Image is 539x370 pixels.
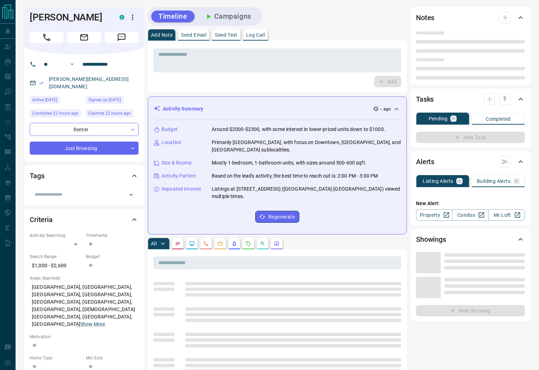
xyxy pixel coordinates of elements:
h2: Notes [416,12,434,23]
p: Motivation: [30,334,139,340]
p: Listings at [STREET_ADDRESS] ([GEOGRAPHIC_DATA]-[GEOGRAPHIC_DATA]) viewed multiple times. [212,185,401,200]
button: Campaigns [197,11,258,22]
p: Send Text [215,32,238,37]
span: Signed up [DATE] [88,96,121,103]
p: Budget: [86,253,139,260]
p: Based on the lead's activity, the best time to reach out is: 2:00 PM - 3:00 PM [212,172,378,180]
p: Search Range: [30,253,82,260]
p: Primarily [GEOGRAPHIC_DATA], with focus on Downtown, [GEOGRAPHIC_DATA], and [GEOGRAPHIC_DATA] sub... [212,139,401,154]
p: Activity Summary [163,105,203,113]
p: Completed [486,117,511,121]
p: Send Email [181,32,206,37]
div: Showings [416,231,525,248]
span: Contacted 22 hours ago [32,110,78,117]
p: Min Size: [86,355,139,361]
p: Around $2000-$2300, with some interest in lower-priced units down to $1000. [212,126,385,133]
button: Open [68,60,76,68]
svg: Opportunities [260,241,265,246]
div: Tasks [416,91,525,108]
span: Email [67,32,101,43]
svg: Calls [203,241,209,246]
p: Mostly 1-bedroom, 1-bathroom units, with sizes around 500-600 sqft. [212,159,367,167]
span: Active [DATE] [32,96,57,103]
a: Condos [452,209,488,221]
button: Open [126,190,136,200]
div: Thu Sep 11 2025 [86,109,139,119]
p: Listing Alerts [423,179,453,184]
h1: [PERSON_NAME] [30,12,109,23]
p: New Alert: [416,200,525,207]
svg: Requests [246,241,251,246]
h2: Tags [30,170,44,181]
svg: Email Verified [39,80,44,85]
p: Location [162,139,181,146]
p: $1,000 - $2,600 [30,260,82,271]
a: [PERSON_NAME][EMAIL_ADDRESS][DOMAIN_NAME] [49,76,129,89]
div: Thu Sep 11 2025 [86,96,139,106]
button: Timeline [151,11,194,22]
p: Budget [162,126,178,133]
span: Claimed 22 hours ago [88,110,131,117]
div: Thu Sep 11 2025 [30,109,82,119]
div: Just Browsing [30,142,139,155]
svg: Emails [217,241,223,246]
p: -- ago [380,106,391,112]
p: Areas Searched: [30,275,139,281]
p: Home Type: [30,355,82,361]
p: Timeframe: [86,232,139,239]
p: Repeated Interest [162,185,201,193]
div: condos.ca [119,15,124,20]
p: Size & Rooms [162,159,192,167]
h2: Criteria [30,214,53,225]
p: [GEOGRAPHIC_DATA], [GEOGRAPHIC_DATA], [GEOGRAPHIC_DATA], [GEOGRAPHIC_DATA], [GEOGRAPHIC_DATA], [G... [30,281,139,330]
div: Criteria [30,211,139,228]
span: Call [30,32,64,43]
svg: Notes [175,241,181,246]
span: Message [105,32,139,43]
div: Notes [416,9,525,26]
svg: Lead Browsing Activity [189,241,195,246]
p: Activity Pattern [162,172,196,180]
svg: Listing Alerts [232,241,237,246]
h2: Tasks [416,94,434,105]
div: Alerts [416,153,525,170]
p: Building Alerts [477,179,510,184]
p: Actively Searching: [30,232,82,239]
p: Add Note [151,32,172,37]
a: Property [416,209,452,221]
button: Show More [80,321,105,328]
div: Tags [30,167,139,184]
div: Activity Summary-- ago [154,102,401,115]
div: Renter [30,123,139,136]
div: Thu Sep 11 2025 [30,96,82,106]
p: Pending [429,116,448,121]
button: Regenerate [255,211,299,223]
svg: Agent Actions [274,241,280,246]
h2: Alerts [416,156,434,167]
p: Log Call [246,32,265,37]
p: All [151,241,157,246]
a: Mr.Loft [488,209,525,221]
h2: Showings [416,234,446,245]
